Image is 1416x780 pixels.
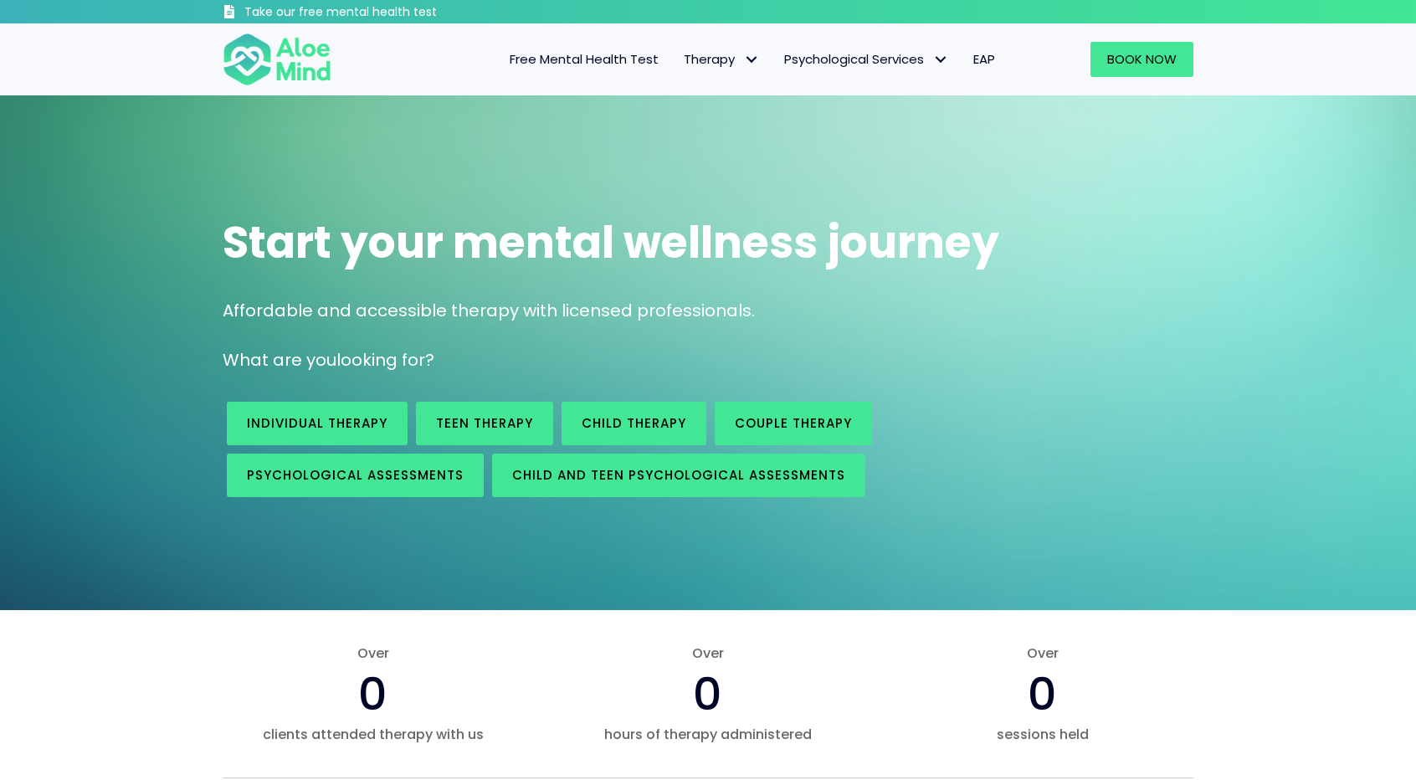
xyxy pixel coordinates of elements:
[227,454,484,497] a: Psychological assessments
[557,644,859,663] span: Over
[557,725,859,744] span: hours of therapy administered
[739,48,763,72] span: Therapy: submenu
[497,42,671,77] a: Free Mental Health Test
[693,662,722,726] span: 0
[1090,42,1193,77] a: Book Now
[735,414,852,432] span: Couple therapy
[928,48,952,72] span: Psychological Services: submenu
[784,50,948,68] span: Psychological Services
[223,725,524,744] span: clients attended therapy with us
[510,50,659,68] span: Free Mental Health Test
[223,299,1193,323] p: Affordable and accessible therapy with licensed professionals.
[492,454,865,497] a: Child and Teen Psychological assessments
[436,414,533,432] span: Teen Therapy
[512,466,845,484] span: Child and Teen Psychological assessments
[247,414,387,432] span: Individual therapy
[961,42,1008,77] a: EAP
[416,402,553,445] a: Teen Therapy
[244,4,526,21] h3: Take our free mental health test
[973,50,995,68] span: EAP
[223,348,336,372] span: What are you
[223,212,999,273] span: Start your mental wellness journey
[358,662,387,726] span: 0
[1028,662,1057,726] span: 0
[684,50,759,68] span: Therapy
[1107,50,1177,68] span: Book Now
[671,42,772,77] a: TherapyTherapy: submenu
[247,466,464,484] span: Psychological assessments
[223,32,331,87] img: Aloe mind Logo
[353,42,1008,77] nav: Menu
[715,402,872,445] a: Couple therapy
[562,402,706,445] a: Child Therapy
[336,348,434,372] span: looking for?
[223,644,524,663] span: Over
[227,402,408,445] a: Individual therapy
[892,644,1193,663] span: Over
[892,725,1193,744] span: sessions held
[772,42,961,77] a: Psychological ServicesPsychological Services: submenu
[223,4,526,23] a: Take our free mental health test
[582,414,686,432] span: Child Therapy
